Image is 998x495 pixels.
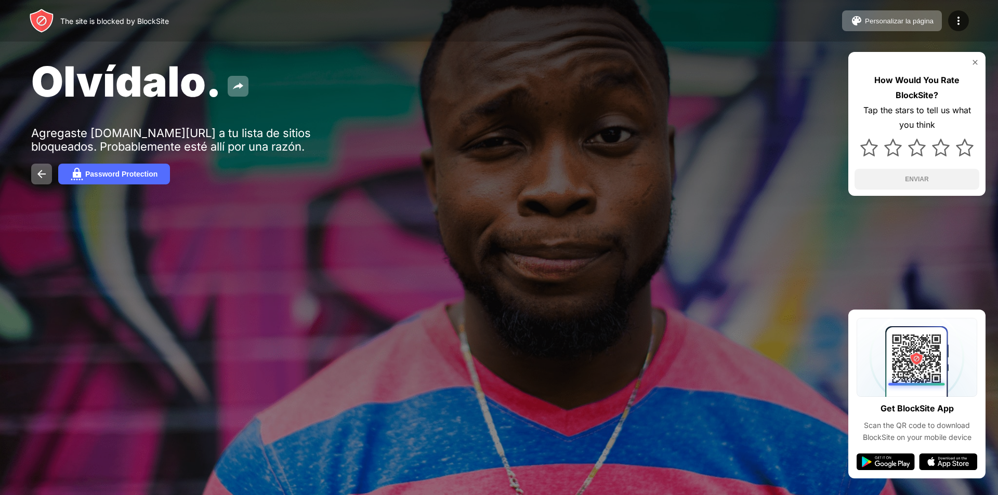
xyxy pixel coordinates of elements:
[71,168,83,180] img: password.svg
[850,15,863,27] img: pallet.svg
[29,8,54,33] img: header-logo.svg
[932,139,950,156] img: star.svg
[855,169,979,190] button: ENVIAR
[31,56,221,106] span: Olvídalo.
[232,80,244,92] img: share.svg
[956,139,974,156] img: star.svg
[35,168,48,180] img: back.svg
[60,17,169,25] div: The site is blocked by BlockSite
[881,401,954,416] div: Get BlockSite App
[855,103,979,133] div: Tap the stars to tell us what you think
[857,420,977,443] div: Scan the QR code to download BlockSite on your mobile device
[857,318,977,397] img: qrcode.svg
[865,17,934,25] div: Personalizar la página
[860,139,878,156] img: star.svg
[85,170,157,178] div: Password Protection
[884,139,902,156] img: star.svg
[58,164,170,184] button: Password Protection
[952,15,965,27] img: menu-icon.svg
[855,73,979,103] div: How Would You Rate BlockSite?
[842,10,942,31] button: Personalizar la página
[908,139,926,156] img: star.svg
[857,453,915,470] img: google-play.svg
[31,126,352,153] div: Agregaste [DOMAIN_NAME][URL] a tu lista de sitios bloqueados. Probablemente esté allí por una razón.
[971,58,979,66] img: rate-us-close.svg
[919,453,977,470] img: app-store.svg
